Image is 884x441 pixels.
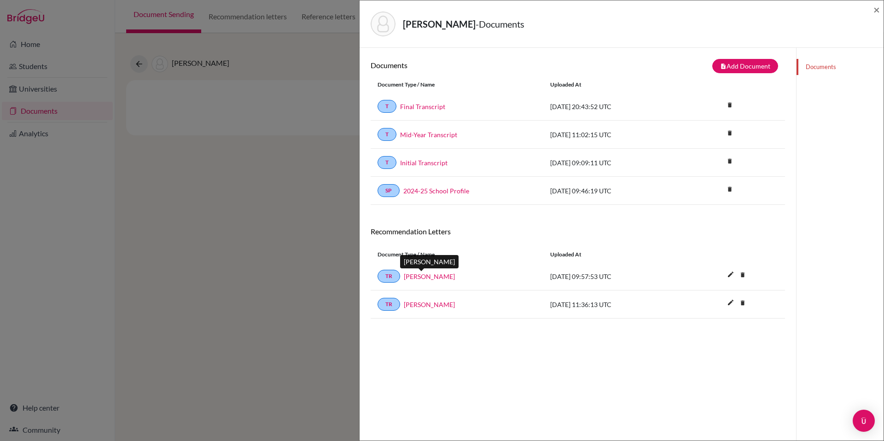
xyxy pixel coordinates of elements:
[400,102,445,111] a: Final Transcript
[371,81,543,89] div: Document Type / Name
[873,3,880,16] span: ×
[797,59,884,75] a: Documents
[550,301,611,308] span: [DATE] 11:36:13 UTC
[723,268,739,282] button: edit
[543,81,681,89] div: Uploaded at
[736,297,750,310] a: delete
[371,61,578,70] h6: Documents
[378,298,400,311] a: TR
[543,158,681,168] div: [DATE] 09:09:11 UTC
[543,130,681,139] div: [DATE] 11:02:15 UTC
[403,18,476,29] strong: [PERSON_NAME]
[378,100,396,113] a: T
[723,184,737,196] a: delete
[736,268,750,282] i: delete
[404,300,455,309] a: [PERSON_NAME]
[378,184,400,197] a: SP
[723,156,737,168] a: delete
[378,270,400,283] a: TR
[404,272,455,281] a: [PERSON_NAME]
[712,59,778,73] button: note_addAdd Document
[723,128,737,140] a: delete
[723,296,739,310] button: edit
[723,99,737,112] a: delete
[723,295,738,310] i: edit
[378,128,396,141] a: T
[476,18,524,29] span: - Documents
[543,102,681,111] div: [DATE] 20:43:52 UTC
[543,186,681,196] div: [DATE] 09:46:19 UTC
[723,267,738,282] i: edit
[403,186,469,196] a: 2024-25 School Profile
[371,227,785,236] h6: Recommendation Letters
[371,250,543,259] div: Document Type / Name
[736,296,750,310] i: delete
[543,250,681,259] div: Uploaded at
[736,269,750,282] a: delete
[723,154,737,168] i: delete
[400,158,448,168] a: Initial Transcript
[723,126,737,140] i: delete
[720,63,727,70] i: note_add
[400,255,459,268] div: [PERSON_NAME]
[873,4,880,15] button: Close
[853,410,875,432] div: Open Intercom Messenger
[723,98,737,112] i: delete
[400,130,457,139] a: Mid-Year Transcript
[550,273,611,280] span: [DATE] 09:57:53 UTC
[723,182,737,196] i: delete
[378,156,396,169] a: T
